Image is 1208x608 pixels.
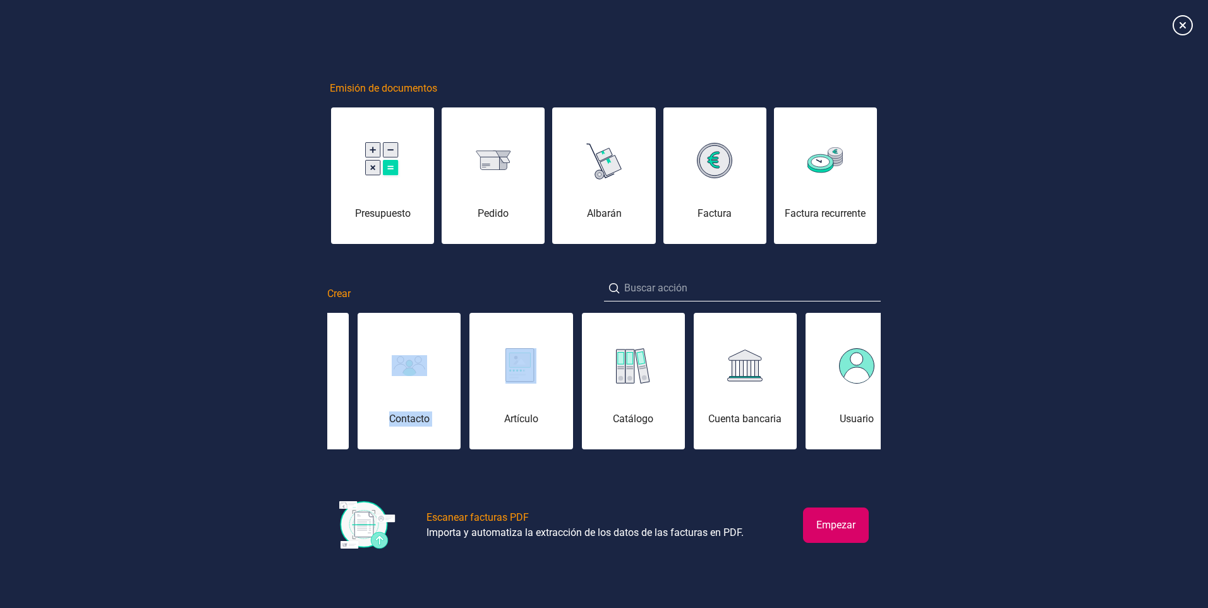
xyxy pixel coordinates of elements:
[806,411,909,427] div: Usuario
[469,411,572,427] div: Artículo
[552,206,655,221] div: Albarán
[586,139,622,182] img: img-albaran.svg
[330,81,437,96] span: Emisión de documentos
[582,411,685,427] div: Catálogo
[327,286,351,301] span: Crear
[604,276,881,301] input: Buscar acción
[697,143,732,178] img: img-factura.svg
[426,525,744,540] div: Importa y automatiza la extracción de los datos de las facturas en PDF.
[426,510,529,525] div: Escanear facturas PDF
[694,411,797,427] div: Cuenta bancaria
[358,411,461,427] div: Contacto
[442,206,545,221] div: Pedido
[839,348,874,384] img: img-usuario.svg
[774,206,877,221] div: Factura recurrente
[365,142,401,178] img: img-presupuesto.svg
[803,508,869,543] button: Empezar
[663,206,766,221] div: Factura
[616,348,650,384] img: img-catalogo.svg
[339,501,396,550] img: img-escanear-facturas-pdf.svg
[505,348,536,384] img: img-articulo.svg
[476,150,511,170] img: img-pedido.svg
[807,147,843,173] img: img-factura-recurrente.svg
[331,206,434,221] div: Presupuesto
[727,350,763,382] img: img-cuenta-bancaria.svg
[392,355,427,376] img: img-cliente.svg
